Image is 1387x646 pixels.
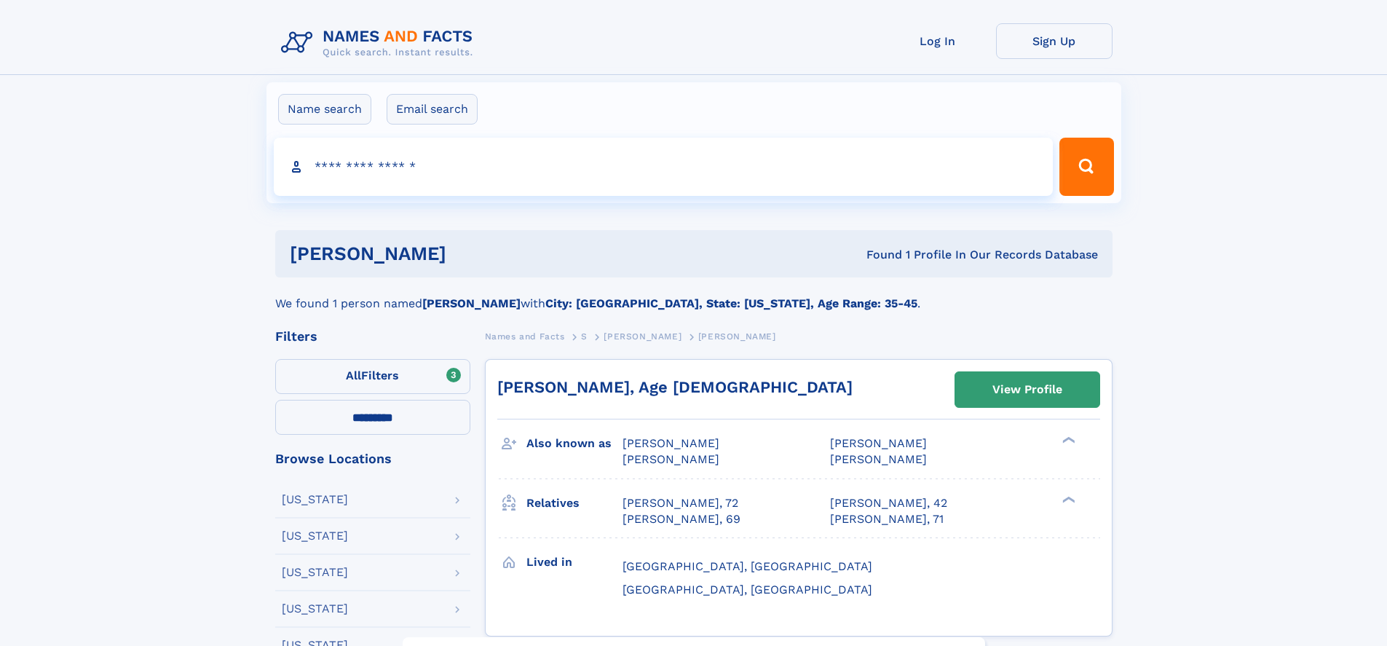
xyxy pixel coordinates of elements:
[1059,138,1113,196] button: Search Button
[955,372,1099,407] a: View Profile
[275,23,485,63] img: Logo Names and Facts
[623,495,738,511] a: [PERSON_NAME], 72
[545,296,917,310] b: City: [GEOGRAPHIC_DATA], State: [US_STATE], Age Range: 35-45
[497,378,853,396] a: [PERSON_NAME], Age [DEMOGRAPHIC_DATA]
[275,330,470,343] div: Filters
[623,559,872,573] span: [GEOGRAPHIC_DATA], [GEOGRAPHIC_DATA]
[830,511,944,527] a: [PERSON_NAME], 71
[346,369,361,382] span: All
[422,296,521,310] b: [PERSON_NAME]
[275,277,1113,312] div: We found 1 person named with .
[275,359,470,394] label: Filters
[623,511,740,527] a: [PERSON_NAME], 69
[698,331,776,342] span: [PERSON_NAME]
[830,495,947,511] a: [PERSON_NAME], 42
[282,567,348,578] div: [US_STATE]
[290,245,657,263] h1: [PERSON_NAME]
[485,327,565,345] a: Names and Facts
[1059,495,1076,504] div: ❯
[282,530,348,542] div: [US_STATE]
[581,327,588,345] a: S
[275,452,470,465] div: Browse Locations
[623,583,872,596] span: [GEOGRAPHIC_DATA], [GEOGRAPHIC_DATA]
[282,494,348,505] div: [US_STATE]
[604,331,681,342] span: [PERSON_NAME]
[623,436,719,450] span: [PERSON_NAME]
[526,431,623,456] h3: Also known as
[282,603,348,615] div: [US_STATE]
[526,550,623,575] h3: Lived in
[387,94,478,125] label: Email search
[526,491,623,516] h3: Relatives
[656,247,1098,263] div: Found 1 Profile In Our Records Database
[996,23,1113,59] a: Sign Up
[992,373,1062,406] div: View Profile
[1059,436,1076,445] div: ❯
[274,138,1054,196] input: search input
[880,23,996,59] a: Log In
[581,331,588,342] span: S
[278,94,371,125] label: Name search
[623,452,719,466] span: [PERSON_NAME]
[830,452,927,466] span: [PERSON_NAME]
[830,436,927,450] span: [PERSON_NAME]
[604,327,681,345] a: [PERSON_NAME]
